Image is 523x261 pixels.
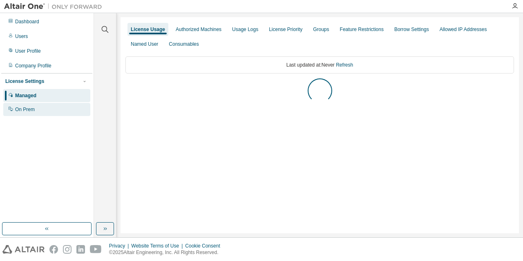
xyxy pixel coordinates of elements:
div: On Prem [15,106,35,113]
div: Feature Restrictions [340,26,384,33]
div: Privacy [109,243,131,249]
img: Altair One [4,2,106,11]
div: License Usage [131,26,165,33]
img: youtube.svg [90,245,102,254]
div: Named User [131,41,158,47]
div: Allowed IP Addresses [440,26,487,33]
img: linkedin.svg [76,245,85,254]
div: Last updated at: Never [125,56,514,74]
img: facebook.svg [49,245,58,254]
div: Consumables [169,41,199,47]
div: Usage Logs [232,26,258,33]
div: Users [15,33,28,40]
a: Refresh [336,62,353,68]
div: License Settings [5,78,44,85]
img: instagram.svg [63,245,72,254]
div: Groups [313,26,329,33]
div: Cookie Consent [185,243,225,249]
div: Website Terms of Use [131,243,185,249]
div: Managed [15,92,36,99]
img: altair_logo.svg [2,245,45,254]
div: Authorized Machines [176,26,221,33]
div: Borrow Settings [394,26,429,33]
div: User Profile [15,48,41,54]
div: Dashboard [15,18,39,25]
p: © 2025 Altair Engineering, Inc. All Rights Reserved. [109,249,225,256]
div: Company Profile [15,62,51,69]
div: License Priority [269,26,302,33]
